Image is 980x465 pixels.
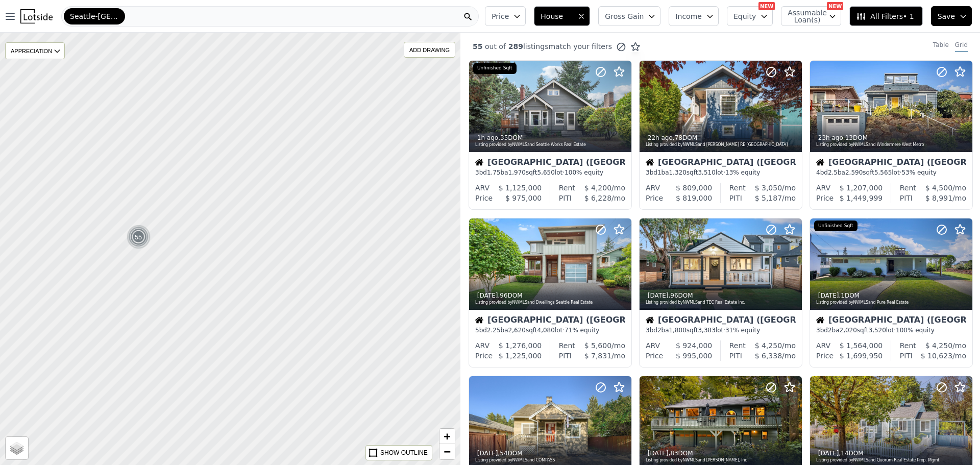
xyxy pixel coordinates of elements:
[541,11,573,21] span: House
[646,316,796,326] div: [GEOGRAPHIC_DATA] ([GEOGRAPHIC_DATA])
[584,352,611,360] span: $ 7,831
[868,327,886,334] span: 3,520
[475,291,626,300] div: , 96 DOM
[646,134,797,142] div: , 78 DOM
[675,11,702,21] span: Income
[475,183,489,193] div: ARV
[816,457,967,463] div: Listing provided by NWMLS and Quorum Real Estate Prop. Mgmt.
[534,6,590,26] button: House
[460,41,641,52] div: out of listings
[126,224,152,250] img: g2.png
[816,340,830,351] div: ARV
[925,184,952,192] span: $ 4,500
[816,291,967,300] div: , 1 DOM
[746,183,796,193] div: /mo
[475,168,625,177] div: 3 bd 1.75 ba sqft lot · 100% equity
[729,351,742,361] div: PITI
[475,134,626,142] div: , 35 DOM
[404,42,455,57] div: ADD DRAWING
[477,134,498,141] time: 2025-09-25 19:31
[499,341,542,350] span: $ 1,276,000
[646,183,660,193] div: ARV
[646,158,654,166] img: House
[931,6,972,26] button: Save
[646,168,796,177] div: 3 bd 1 ba sqft lot · 13% equity
[475,158,483,166] img: House
[925,194,952,202] span: $ 8,991
[816,142,967,148] div: Listing provided by NWMLS and Windermere West Metro
[874,169,892,176] span: 5,565
[475,457,626,463] div: Listing provided by NWMLS and COMPASS
[676,352,712,360] span: $ 995,000
[126,224,152,250] div: 55
[559,183,575,193] div: Rent
[669,169,687,176] span: 1,320
[840,194,883,202] span: $ 1,449,999
[439,429,455,444] a: Zoom in
[816,158,824,166] img: House
[810,60,972,210] a: 23h ago,13DOMListing provided byNWMLSand Windermere West MetroHouse[GEOGRAPHIC_DATA] ([GEOGRAPHIC...
[900,183,916,193] div: Rent
[816,193,834,203] div: Price
[676,194,712,202] span: $ 819,000
[816,183,830,193] div: ARV
[925,341,952,350] span: $ 4,250
[559,340,575,351] div: Rent
[755,352,782,360] span: $ 6,338
[698,327,715,334] span: 3,383
[508,169,526,176] span: 1,970
[900,340,916,351] div: Rent
[475,142,626,148] div: Listing provided by NWMLS and Seattle Works Real Estate
[639,60,801,210] a: 22h ago,78DOMListing provided byNWMLSand [PERSON_NAME] RE [GEOGRAPHIC_DATA]House[GEOGRAPHIC_DATA]...
[933,41,949,52] div: Table
[584,184,611,192] span: $ 4,200
[477,292,498,299] time: 2025-09-24 06:33
[537,169,555,176] span: 5,650
[698,169,715,176] span: 3,510
[676,184,712,192] span: $ 809,000
[572,351,625,361] div: /mo
[508,327,526,334] span: 2,620
[816,300,967,306] div: Listing provided by NWMLS and Pure Real Estate
[469,218,631,368] a: [DATE],96DOMListing provided byNWMLSand Dwellings Seattle Real EstateHouse[GEOGRAPHIC_DATA] ([GEO...
[584,341,611,350] span: $ 5,600
[755,194,782,202] span: $ 5,187
[646,351,663,361] div: Price
[669,327,687,334] span: 1,800
[475,158,625,168] div: [GEOGRAPHIC_DATA] ([GEOGRAPHIC_DATA])
[559,193,572,203] div: PITI
[840,184,883,192] span: $ 1,207,000
[475,193,493,203] div: Price
[900,193,913,203] div: PITI
[900,351,913,361] div: PITI
[845,169,863,176] span: 2,590
[572,193,625,203] div: /mo
[475,351,493,361] div: Price
[646,300,797,306] div: Listing provided by NWMLS and TEC Real Estate Inc.
[506,42,523,51] span: 289
[646,449,797,457] div: , 83 DOM
[646,291,797,300] div: , 96 DOM
[475,316,625,326] div: [GEOGRAPHIC_DATA] ([GEOGRAPHIC_DATA])
[816,326,966,334] div: 3 bd 2 ba sqft lot · 100% equity
[840,341,883,350] span: $ 1,564,000
[646,193,663,203] div: Price
[584,194,611,202] span: $ 6,228
[742,193,796,203] div: /mo
[475,340,489,351] div: ARV
[913,351,966,361] div: /mo
[810,218,972,368] a: [DATE],1DOMListing provided byNWMLSand Pure Real EstateUnfinished SqftHouse[GEOGRAPHIC_DATA] ([GE...
[575,183,625,193] div: /mo
[646,158,796,168] div: [GEOGRAPHIC_DATA] ([GEOGRAPHIC_DATA])
[648,292,669,299] time: 2025-09-23 07:09
[70,11,119,21] span: Seattle-[GEOGRAPHIC_DATA]-[GEOGRAPHIC_DATA]
[598,6,660,26] button: Gross Gain
[605,11,644,21] span: Gross Gain
[913,193,966,203] div: /mo
[916,183,966,193] div: /mo
[639,218,801,368] a: [DATE],96DOMListing provided byNWMLSand TEC Real Estate Inc.House[GEOGRAPHIC_DATA] ([GEOGRAPHIC_D...
[646,326,796,334] div: 3 bd 2 ba sqft lot · 31% equity
[816,316,966,326] div: [GEOGRAPHIC_DATA] ([GEOGRAPHIC_DATA][PERSON_NAME])
[816,158,966,168] div: [GEOGRAPHIC_DATA] ([GEOGRAPHIC_DATA])
[729,193,742,203] div: PITI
